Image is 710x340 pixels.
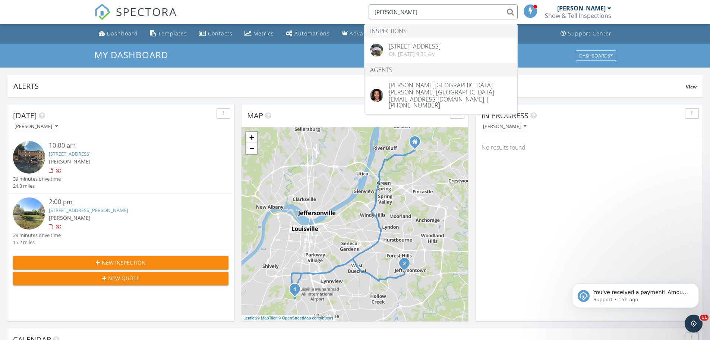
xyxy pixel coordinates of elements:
button: New Inspection [13,256,228,269]
iframe: Intercom live chat [685,315,703,333]
span: View [686,84,697,90]
div: No results found [476,137,703,157]
div: Dashboard [107,30,138,37]
img: a11a109e42a356294e67d66240271c2bae0sdr7_w144.jpg [370,89,383,102]
a: [STREET_ADDRESS] [49,150,91,157]
a: [STREET_ADDRESS] On [DATE] 9:30 am [365,38,517,63]
div: [PERSON_NAME] [GEOGRAPHIC_DATA] [389,88,512,95]
span: SPECTORA [116,4,177,19]
button: Dashboards [576,50,616,61]
div: [STREET_ADDRESS] [389,43,441,49]
div: 29 minutes drive time [13,232,61,239]
a: Dashboard [96,27,141,41]
div: | [242,315,335,321]
i: 2 [403,261,406,266]
a: Metrics [242,27,277,41]
span: New Inspection [102,259,146,266]
a: Zoom in [246,132,257,143]
img: streetview [13,197,45,230]
a: 2:00 pm [STREET_ADDRESS][PERSON_NAME] [PERSON_NAME] 29 minutes drive time 15.2 miles [13,197,228,246]
div: Show & Tell Inspections [545,12,611,19]
span: [DATE] [13,110,37,121]
a: Templates [147,27,190,41]
div: Alerts [13,81,686,91]
button: [PERSON_NAME] [482,122,528,132]
span: You've received a payment! Amount $50.00 Fee $1.68 Net $48.32 Transaction # pi_3SCRlDK7snlDGpRF1W... [32,22,128,109]
a: SPECTORA [94,10,177,26]
a: 10:00 am [STREET_ADDRESS] [PERSON_NAME] 39 minutes drive time 24.3 miles [13,141,228,190]
a: Leaflet [243,316,256,320]
span: My Dashboard [94,49,168,61]
span: [PERSON_NAME] [49,158,91,165]
a: Support Center [558,27,615,41]
a: Advanced [339,27,380,41]
iframe: Intercom notifications message [561,268,710,320]
img: The Best Home Inspection Software - Spectora [94,4,111,20]
input: Search everything... [369,4,518,19]
i: 1 [293,287,296,292]
a: [PERSON_NAME][GEOGRAPHIC_DATA] [PERSON_NAME] [GEOGRAPHIC_DATA] [EMAIL_ADDRESS][DOMAIN_NAME] | [PH... [365,77,517,114]
a: Automations (Basic) [283,27,333,41]
div: 10:00 am [49,141,211,150]
p: Message from Support, sent 15h ago [32,29,129,35]
div: [PERSON_NAME][GEOGRAPHIC_DATA] [389,82,512,88]
a: Contacts [196,27,236,41]
a: © OpenStreetMap contributors [278,316,334,320]
div: [PERSON_NAME] [483,124,526,129]
div: Dashboards [579,53,613,58]
div: 3700 Marlin Dr, Jeffersontown, KY 40299 [404,263,409,268]
div: Advanced [350,30,377,37]
a: Zoom out [246,143,257,154]
li: Agents [365,63,517,77]
div: Contacts [208,30,233,37]
li: Inspections [365,24,517,38]
div: [PERSON_NAME] [557,4,606,12]
div: 24.3 miles [13,183,61,190]
div: [EMAIL_ADDRESS][DOMAIN_NAME] | [PHONE_NUMBER] [389,95,512,108]
div: Templates [158,30,187,37]
div: 3323 Nevel Meade Dr, Prospect KY 40059 [415,141,419,146]
img: 9386309%2Fcover_photos%2FW9LmP0bC7YhZWjWoDhSO%2Foriginal.jpg [370,44,383,57]
button: New Quote [13,272,228,285]
div: [PERSON_NAME] [15,124,58,129]
span: [PERSON_NAME] [49,214,91,221]
img: streetview [13,141,45,173]
div: Metrics [253,30,274,37]
button: [PERSON_NAME] [13,122,59,132]
span: In Progress [482,110,528,121]
span: Map [247,110,263,121]
a: [STREET_ADDRESS][PERSON_NAME] [49,207,128,213]
span: New Quote [108,274,139,282]
span: 11 [700,315,709,321]
div: 2:00 pm [49,197,211,207]
div: On [DATE] 9:30 am [389,51,441,57]
div: 15.2 miles [13,239,61,246]
div: 39 minutes drive time [13,175,61,183]
div: Automations [294,30,330,37]
div: 201 Iroquois Garden Dr, Louisville, KY 40214 [295,289,299,293]
a: © MapTiler [257,316,277,320]
div: Support Center [568,30,612,37]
